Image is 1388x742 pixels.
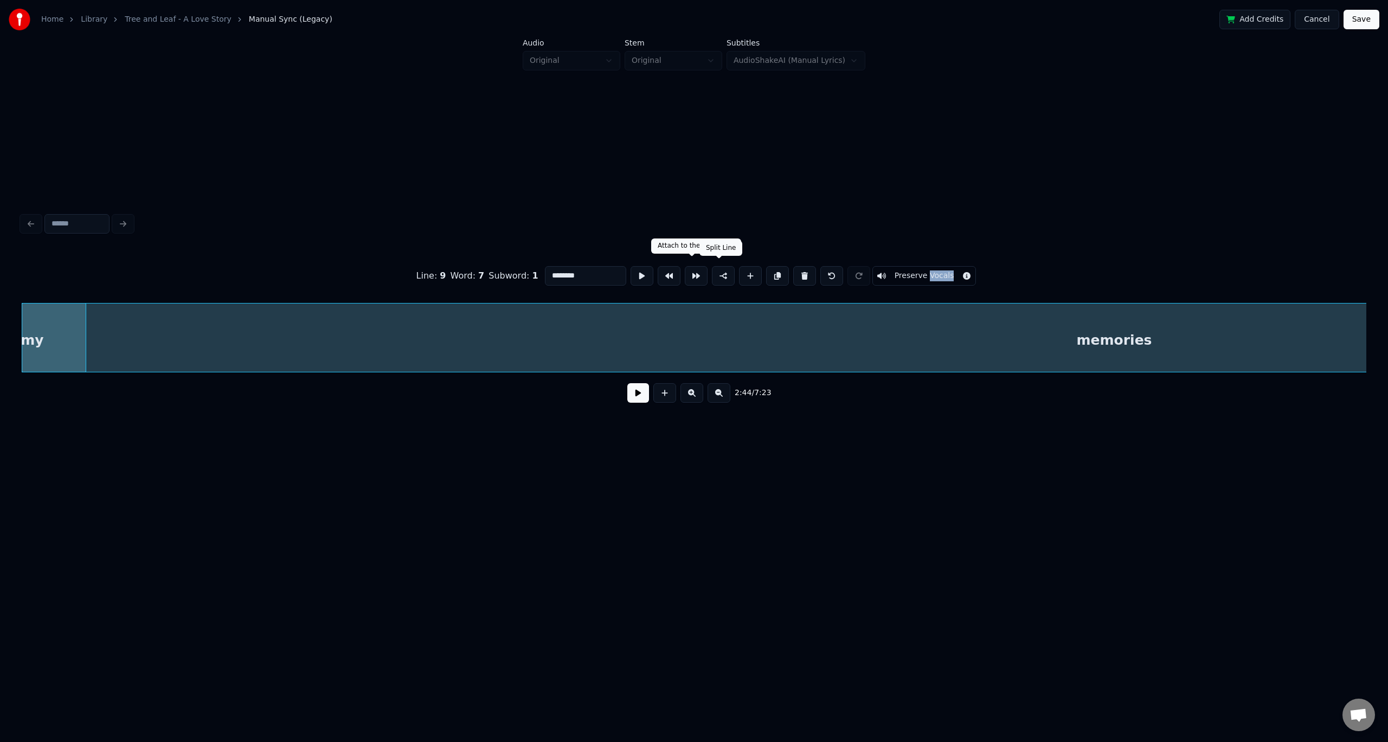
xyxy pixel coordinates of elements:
span: 1 [532,270,538,281]
button: Add Credits [1219,10,1290,29]
div: Subword : [489,269,538,282]
nav: breadcrumb [41,14,332,25]
span: 2:44 [735,388,751,398]
a: Home [41,14,63,25]
label: Subtitles [727,39,865,47]
div: Line : [416,269,446,282]
div: Attach to the next word [658,242,735,250]
div: Open chat [1342,699,1375,731]
button: Toggle [872,266,976,286]
div: / [735,388,761,398]
button: Save [1344,10,1379,29]
span: Manual Sync (Legacy) [249,14,332,25]
span: 7 [478,270,484,281]
button: Cancel [1295,10,1339,29]
div: Word : [451,269,485,282]
span: 7:23 [754,388,771,398]
span: 9 [440,270,446,281]
img: youka [9,9,30,30]
label: Stem [625,39,722,47]
div: Split Line [706,244,736,253]
a: Library [81,14,107,25]
label: Audio [523,39,620,47]
a: Tree and Leaf - A Love Story [125,14,232,25]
